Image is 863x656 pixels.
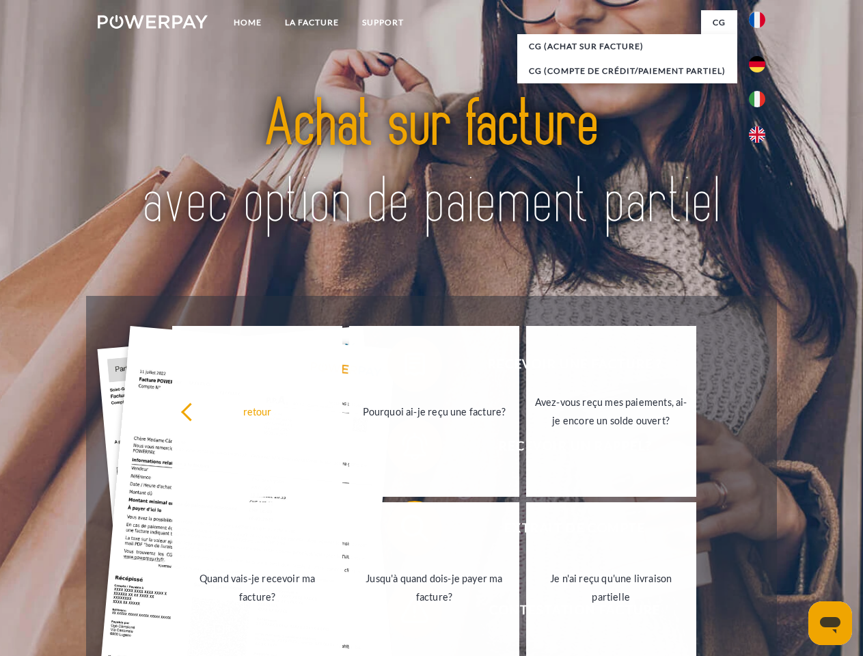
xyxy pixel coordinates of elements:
a: Avez-vous reçu mes paiements, ai-je encore un solde ouvert? [526,326,696,497]
div: Pourquoi ai-je reçu une facture? [357,402,511,420]
a: CG (Compte de crédit/paiement partiel) [517,59,737,83]
a: CG (achat sur facture) [517,34,737,59]
img: en [749,126,765,143]
a: Home [222,10,273,35]
div: Quand vais-je recevoir ma facture? [180,569,334,606]
a: Support [351,10,415,35]
a: LA FACTURE [273,10,351,35]
div: Jusqu'à quand dois-je payer ma facture? [357,569,511,606]
div: Avez-vous reçu mes paiements, ai-je encore un solde ouvert? [534,393,688,430]
div: Je n'ai reçu qu'une livraison partielle [534,569,688,606]
img: fr [749,12,765,28]
img: it [749,91,765,107]
img: title-powerpay_fr.svg [131,66,732,262]
img: logo-powerpay-white.svg [98,15,208,29]
iframe: Button to launch messaging window [808,601,852,645]
div: retour [180,402,334,420]
img: de [749,56,765,72]
a: CG [701,10,737,35]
